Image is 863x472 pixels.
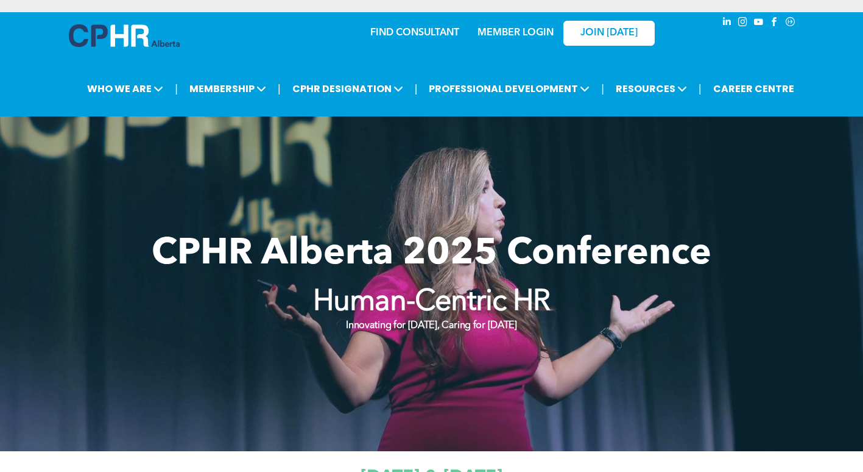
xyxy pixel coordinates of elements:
a: facebook [768,15,781,32]
li: | [415,76,418,101]
strong: Human-Centric HR [313,288,551,317]
a: MEMBER LOGIN [477,28,554,38]
li: | [601,76,604,101]
span: CPHR DESIGNATION [289,77,407,100]
a: linkedin [720,15,734,32]
a: Social network [784,15,797,32]
span: PROFESSIONAL DEVELOPMENT [425,77,593,100]
span: CPHR Alberta 2025 Conference [152,236,711,273]
span: RESOURCES [612,77,691,100]
span: WHO WE ARE [83,77,167,100]
span: JOIN [DATE] [580,27,638,39]
a: youtube [752,15,766,32]
img: A blue and white logo for cp alberta [69,24,180,47]
strong: Innovating for [DATE], Caring for [DATE] [346,321,516,331]
li: | [175,76,178,101]
li: | [699,76,702,101]
a: FIND CONSULTANT [370,28,459,38]
span: MEMBERSHIP [186,77,270,100]
a: instagram [736,15,750,32]
li: | [278,76,281,101]
a: JOIN [DATE] [563,21,655,46]
a: CAREER CENTRE [710,77,798,100]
